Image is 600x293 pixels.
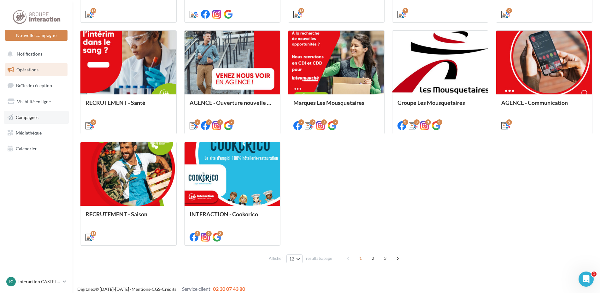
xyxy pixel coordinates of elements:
span: © [DATE]-[DATE] - - - [77,286,245,292]
div: 13 [298,8,304,14]
span: Afficher [269,255,283,261]
span: Visibilité en ligne [17,99,51,104]
a: Visibilité en ligne [4,95,69,108]
div: INTERACTION - Cookorico [190,211,275,224]
div: 2 [206,231,212,236]
a: Digitaleo [77,286,95,292]
div: AGENCE - Communication [501,99,587,112]
div: AGENCE - Ouverture nouvelle agence [190,99,275,112]
div: 7 [310,119,315,125]
span: 3 [380,253,390,263]
div: 7 [195,119,200,125]
button: Nouvelle campagne [5,30,68,41]
span: 2 [368,253,378,263]
div: RECRUTEMENT - Saison [85,211,171,224]
a: Crédits [162,286,176,292]
a: Opérations [4,63,69,76]
div: 3 [437,119,442,125]
span: Service client [182,286,210,292]
div: 6 [91,119,96,125]
p: Interaction CASTELNAU [18,278,60,285]
div: 13 [91,8,96,14]
span: résultats/page [306,255,332,261]
div: 7 [229,119,234,125]
span: Notifications [17,51,42,57]
div: 7 [403,8,408,14]
span: 1 [591,272,597,277]
div: 7 [217,119,223,125]
span: IC [9,278,13,285]
a: Calendrier [4,142,69,155]
div: Groupe Les Mousquetaires [397,99,483,112]
div: 3 [414,119,420,125]
a: CGS [152,286,160,292]
span: Médiathèque [16,130,42,135]
div: 7 [298,119,304,125]
a: Médiathèque [4,126,69,140]
a: IC Interaction CASTELNAU [5,276,68,288]
div: 7 [332,119,338,125]
span: Opérations [16,67,38,72]
span: 02 30 07 43 80 [213,286,245,292]
div: RECRUTEMENT - Santé [85,99,171,112]
div: 18 [91,231,96,236]
button: Notifications [4,47,66,61]
div: 3 [403,119,408,125]
div: 9 [506,8,512,14]
div: 2 [217,231,223,236]
div: 2 [195,231,200,236]
a: Mentions [132,286,150,292]
div: 3 [425,119,431,125]
iframe: Intercom live chat [579,272,594,287]
a: Boîte de réception [4,79,69,92]
div: 7 [321,119,327,125]
div: 7 [206,119,212,125]
span: Boîte de réception [16,83,52,88]
span: 12 [289,256,295,261]
span: Calendrier [16,146,37,151]
div: Marques Les Mousquetaires [293,99,379,112]
span: 1 [356,253,366,263]
div: 2 [506,119,512,125]
a: Campagnes [4,111,69,124]
span: Campagnes [16,114,38,120]
button: 12 [286,254,303,263]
